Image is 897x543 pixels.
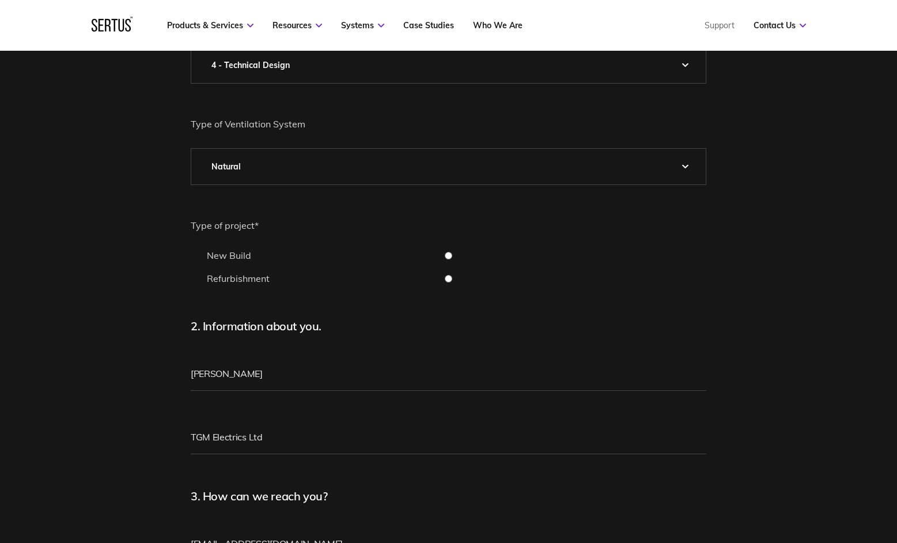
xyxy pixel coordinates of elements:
a: Resources [272,20,322,31]
input: Company name** [191,420,706,454]
input: New Build [191,252,706,259]
span: Type of project [191,220,255,231]
a: Who We Are [473,20,523,31]
span: Type of Ventilation System [191,118,305,130]
input: Refurbishment [191,275,706,282]
span: New Build [207,250,251,261]
a: Contact Us [754,20,806,31]
input: Your name** [191,356,706,391]
a: Systems [341,20,384,31]
a: Support [705,20,735,31]
span: Refurbishment [207,273,270,284]
a: Products & Services [167,20,253,31]
a: Case Studies [403,20,454,31]
h2: 3. How can we reach you? [191,489,706,503]
span: 2. Information about you. [191,319,321,333]
iframe: Chat Widget [690,409,897,543]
